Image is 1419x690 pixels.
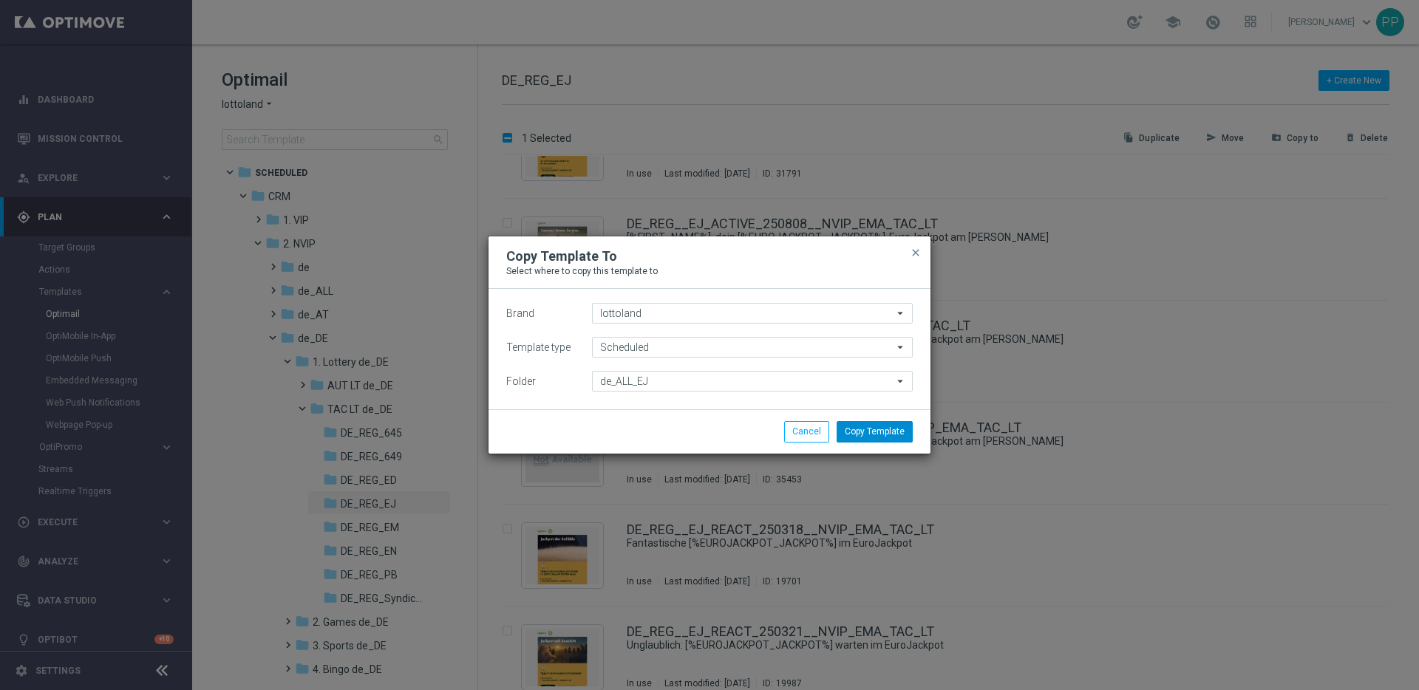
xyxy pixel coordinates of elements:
[894,338,908,357] i: arrow_drop_down
[837,421,913,442] button: Copy Template
[784,421,829,442] button: Cancel
[506,375,536,388] label: Folder
[506,265,913,277] p: Select where to copy this template to
[894,372,908,391] i: arrow_drop_down
[506,307,534,320] label: Brand
[506,247,617,265] h2: Copy Template To
[506,341,571,354] label: Template type
[894,304,908,323] i: arrow_drop_down
[910,247,922,259] span: close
